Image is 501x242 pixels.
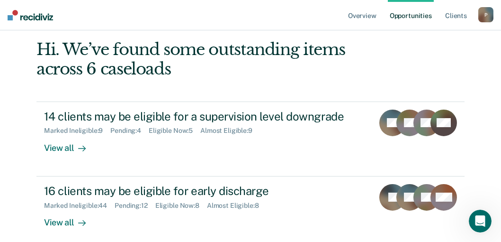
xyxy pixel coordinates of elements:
div: 14 clients may be eligible for a supervision level downgrade [44,110,366,123]
div: Marked Ineligible : 9 [44,127,110,135]
div: 16 clients may be eligible for early discharge [44,184,366,198]
img: Recidiviz [8,10,53,20]
div: View all [44,135,97,153]
a: 14 clients may be eligible for a supervision level downgradeMarked Ineligible:9Pending:4Eligible ... [36,102,465,177]
div: Pending : 4 [110,127,149,135]
div: View all [44,209,97,228]
button: P [478,7,493,22]
div: Almost Eligible : 8 [207,202,267,210]
div: Eligible Now : 5 [149,127,200,135]
div: Eligible Now : 8 [155,202,207,210]
div: Pending : 12 [115,202,155,210]
iframe: Intercom live chat [469,210,492,233]
div: Almost Eligible : 9 [200,127,260,135]
div: Marked Ineligible : 44 [44,202,115,210]
div: Hi. We’ve found some outstanding items across 6 caseloads [36,40,379,79]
